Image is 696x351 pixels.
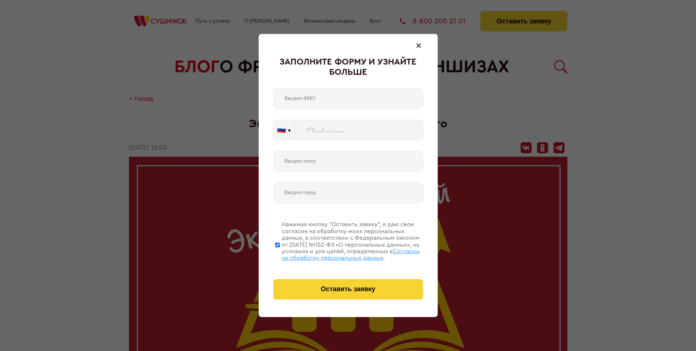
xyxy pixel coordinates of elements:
[274,120,294,140] button: 🇷🇺
[282,248,420,261] span: Согласии на обработку персональных данных
[273,182,423,203] input: Введите город
[273,88,423,109] input: Введите ФИО
[295,120,423,140] input: +7 (___) ___-____
[273,279,423,300] button: Оставить заявку
[273,151,423,171] input: Введите почту
[282,221,423,261] div: Нажимая кнопку “Оставить заявку”, я даю свое согласие на обработку моих персональных данных, в со...
[273,57,423,77] div: Заполните форму и узнайте больше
